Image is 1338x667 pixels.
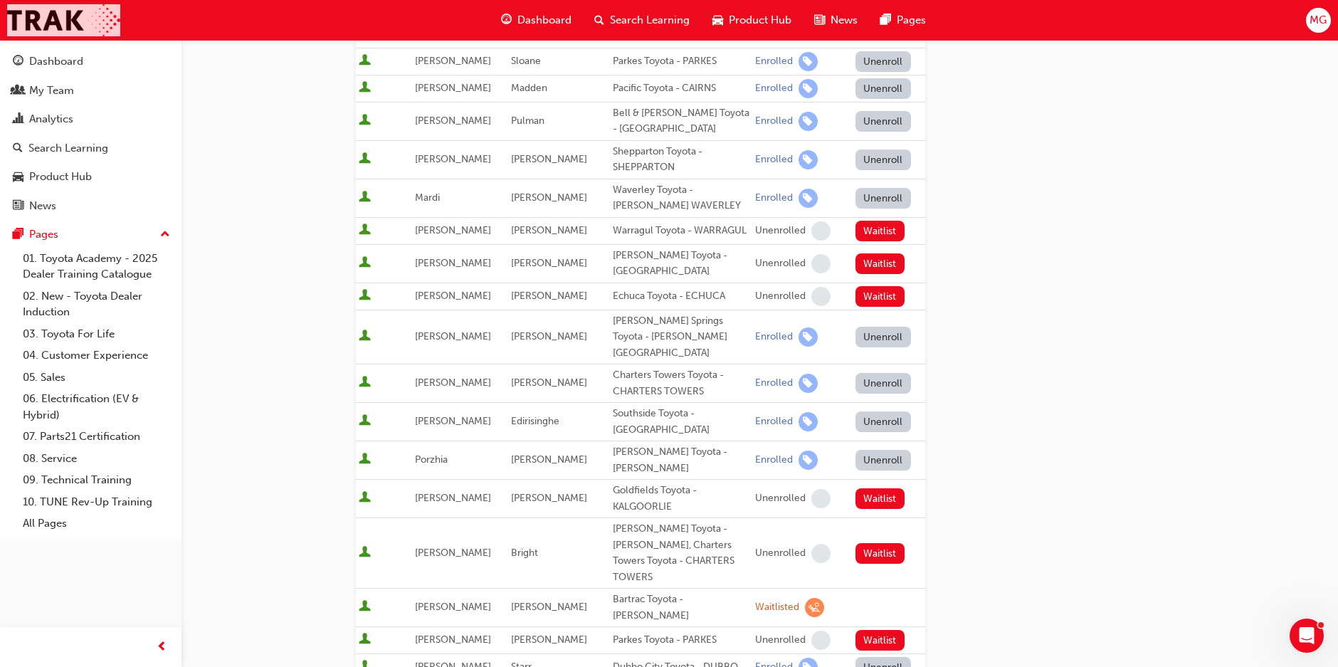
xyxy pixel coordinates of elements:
div: Pacific Toyota - CAIRNS [613,80,749,97]
a: 02. New - Toyota Dealer Induction [17,285,176,323]
div: Product Hub [29,169,92,185]
div: Dashboard [29,53,83,70]
a: News [6,193,176,219]
span: Dashboard [517,12,571,28]
button: Waitlist [855,630,905,651]
div: Enrolled [755,153,793,167]
span: Search Learning [610,12,690,28]
span: guage-icon [13,56,23,68]
button: Waitlist [855,286,905,307]
span: [PERSON_NAME] [415,153,491,165]
span: Pages [897,12,926,28]
span: learningRecordVerb_ENROLL-icon [799,150,818,169]
button: DashboardMy TeamAnalyticsSearch LearningProduct HubNews [6,46,176,221]
div: News [29,198,56,214]
a: 10. TUNE Rev-Up Training [17,491,176,513]
span: Sloane [511,55,541,67]
a: 06. Electrification (EV & Hybrid) [17,388,176,426]
button: Unenroll [855,51,911,72]
div: Unenrolled [755,492,806,505]
span: [PERSON_NAME] [415,290,491,302]
span: [PERSON_NAME] [415,634,491,646]
span: Mardi [415,191,440,204]
span: User is active [359,191,371,205]
div: Search Learning [28,140,108,157]
span: User is active [359,491,371,505]
button: Unenroll [855,450,911,471]
button: Waitlist [855,253,905,274]
button: Waitlist [855,488,905,509]
a: Analytics [6,106,176,132]
div: Enrolled [755,55,793,68]
a: 07. Parts21 Certification [17,426,176,448]
span: User is active [359,224,371,238]
span: learningRecordVerb_ENROLL-icon [799,412,818,431]
div: Unenrolled [755,547,806,560]
a: 04. Customer Experience [17,345,176,367]
span: up-icon [160,226,170,244]
a: 09. Technical Training [17,469,176,491]
span: User is active [359,453,371,467]
div: Enrolled [755,330,793,344]
span: [PERSON_NAME] [415,492,491,504]
span: [PERSON_NAME] [415,547,491,559]
span: [PERSON_NAME] [511,634,587,646]
span: learningRecordVerb_ENROLL-icon [799,79,818,98]
span: news-icon [814,11,825,29]
span: Pulman [511,115,544,127]
a: guage-iconDashboard [490,6,583,35]
a: My Team [6,78,176,104]
span: [PERSON_NAME] [511,453,587,466]
span: [PERSON_NAME] [415,415,491,427]
span: User is active [359,546,371,560]
span: [PERSON_NAME] [415,257,491,269]
span: Bright [511,547,538,559]
button: Unenroll [855,411,911,432]
span: pages-icon [880,11,891,29]
span: guage-icon [501,11,512,29]
span: people-icon [13,85,23,98]
div: Enrolled [755,453,793,467]
div: Unenrolled [755,257,806,271]
button: Unenroll [855,188,911,209]
div: Enrolled [755,82,793,95]
button: Unenroll [855,373,911,394]
button: Waitlist [855,221,905,241]
a: news-iconNews [803,6,869,35]
span: learningRecordVerb_ENROLL-icon [799,374,818,393]
span: [PERSON_NAME] [415,601,491,613]
span: [PERSON_NAME] [415,82,491,94]
div: Waverley Toyota - [PERSON_NAME] WAVERLEY [613,182,749,214]
a: 08. Service [17,448,176,470]
span: pages-icon [13,229,23,241]
span: Porzhia [415,453,448,466]
span: car-icon [712,11,723,29]
div: Parkes Toyota - PARKES [613,53,749,70]
span: User is active [359,633,371,647]
a: Product Hub [6,164,176,190]
button: Unenroll [855,111,911,132]
div: Unenrolled [755,634,806,647]
span: learningRecordVerb_NONE-icon [811,544,831,563]
span: [PERSON_NAME] [415,224,491,236]
a: All Pages [17,513,176,535]
div: Enrolled [755,377,793,390]
a: 03. Toyota For Life [17,323,176,345]
span: learningRecordVerb_WAITLIST-icon [805,598,824,617]
div: Goldfields Toyota - KALGOORLIE [613,483,749,515]
div: [PERSON_NAME] Springs Toyota - [PERSON_NAME][GEOGRAPHIC_DATA] [613,313,749,362]
span: News [831,12,858,28]
div: My Team [29,83,74,99]
button: MG [1306,8,1331,33]
span: learningRecordVerb_NONE-icon [811,287,831,306]
div: [PERSON_NAME] Toyota - [PERSON_NAME] [613,444,749,476]
a: car-iconProduct Hub [701,6,803,35]
span: [PERSON_NAME] [415,377,491,389]
div: Enrolled [755,191,793,205]
span: learningRecordVerb_NONE-icon [811,254,831,273]
div: Bell & [PERSON_NAME] Toyota - [GEOGRAPHIC_DATA] [613,105,749,137]
span: User is active [359,289,371,303]
img: Trak [7,4,120,36]
span: car-icon [13,171,23,184]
